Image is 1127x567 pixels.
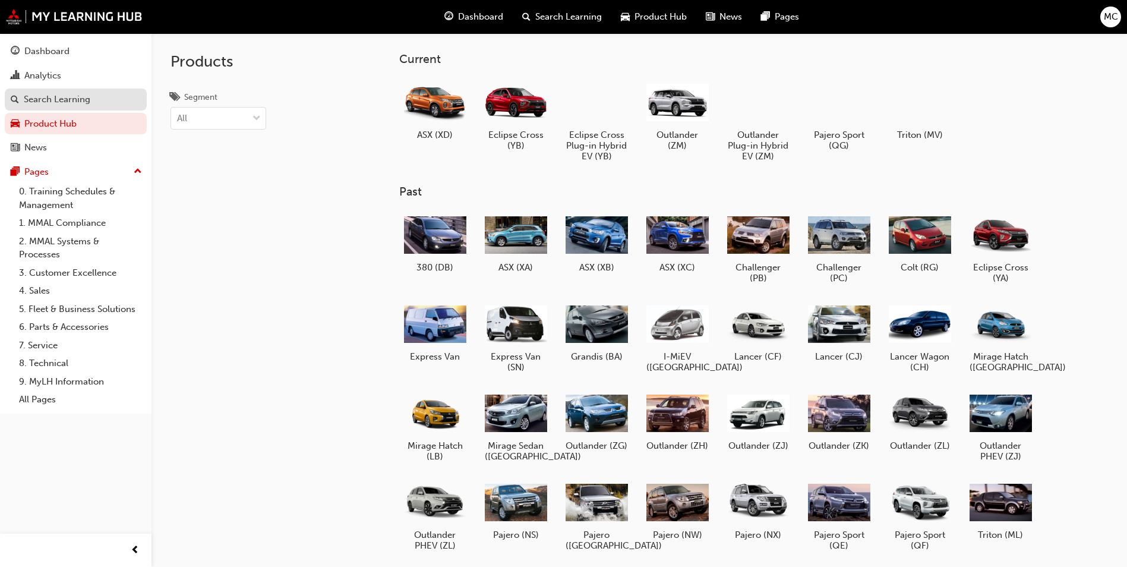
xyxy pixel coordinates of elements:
h5: Mirage Sedan ([GEOGRAPHIC_DATA]) [485,440,547,462]
a: 380 (DB) [399,209,471,278]
a: pages-iconPages [752,5,809,29]
div: Segment [184,92,217,103]
h5: ASX (XA) [485,262,547,273]
a: 9. MyLH Information [14,373,147,391]
h5: Express Van (SN) [485,351,547,373]
h3: Past [399,185,1074,199]
a: 0. Training Schedules & Management [14,182,147,214]
a: Pajero ([GEOGRAPHIC_DATA]) [561,476,632,556]
a: Pajero (NX) [722,476,794,545]
a: search-iconSearch Learning [513,5,611,29]
a: Mirage Sedan ([GEOGRAPHIC_DATA]) [480,387,551,467]
a: Lancer (CJ) [803,298,875,367]
h5: Pajero ([GEOGRAPHIC_DATA]) [566,530,628,551]
a: Product Hub [5,113,147,135]
span: pages-icon [761,10,770,24]
h5: ASX (XD) [404,130,466,140]
h5: Outlander (ZM) [646,130,709,151]
a: Dashboard [5,40,147,62]
a: I-MiEV ([GEOGRAPHIC_DATA]) [642,298,713,377]
a: Triton (MV) [884,75,955,144]
a: Triton (ML) [965,476,1036,545]
h5: Outlander (ZL) [889,440,951,451]
h5: 380 (DB) [404,262,466,273]
h5: Colt (RG) [889,262,951,273]
div: Pages [24,165,49,179]
h2: Products [171,52,266,71]
h5: Challenger (PB) [727,262,790,283]
a: Outlander Plug-in Hybrid EV (ZM) [722,75,794,166]
a: Mirage Hatch ([GEOGRAPHIC_DATA]) [965,298,1036,377]
a: ASX (XC) [642,209,713,278]
button: Pages [5,161,147,183]
span: search-icon [522,10,531,24]
img: mmal [6,9,143,24]
h5: Eclipse Cross (YB) [485,130,547,151]
h5: Challenger (PC) [808,262,870,283]
h5: Outlander Plug-in Hybrid EV (ZM) [727,130,790,162]
span: Product Hub [634,10,687,24]
h5: Outlander (ZK) [808,440,870,451]
h5: Pajero (NX) [727,530,790,540]
a: Outlander (ZG) [561,387,632,456]
span: prev-icon [131,543,140,558]
span: car-icon [11,119,20,130]
a: Challenger (PB) [722,209,794,288]
h5: Mirage Hatch (LB) [404,440,466,462]
a: Pajero (NS) [480,476,551,545]
a: Colt (RG) [884,209,955,278]
span: news-icon [706,10,715,24]
a: Lancer (CF) [722,298,794,367]
h5: Outlander (ZG) [566,440,628,451]
a: ASX (XB) [561,209,632,278]
span: Search Learning [535,10,602,24]
button: MC [1100,7,1121,27]
span: news-icon [11,143,20,153]
a: Outlander (ZL) [884,387,955,456]
a: Pajero (NW) [642,476,713,545]
a: Outlander PHEV (ZJ) [965,387,1036,467]
a: Outlander (ZK) [803,387,875,456]
a: Outlander (ZJ) [722,387,794,456]
a: 5. Fleet & Business Solutions [14,300,147,319]
h5: Grandis (BA) [566,351,628,362]
a: guage-iconDashboard [435,5,513,29]
h5: Lancer Wagon (CH) [889,351,951,373]
span: Pages [775,10,799,24]
span: guage-icon [11,46,20,57]
span: chart-icon [11,71,20,81]
a: 8. Technical [14,354,147,373]
span: MC [1104,10,1118,24]
div: Dashboard [24,45,70,58]
h5: Lancer (CJ) [808,351,870,362]
a: 1. MMAL Compliance [14,214,147,232]
a: Challenger (PC) [803,209,875,288]
h5: Pajero (NS) [485,530,547,540]
h5: Pajero Sport (QG) [808,130,870,151]
a: All Pages [14,390,147,409]
h5: Pajero Sport (QE) [808,530,870,551]
h5: Outlander (ZJ) [727,440,790,451]
h5: Mirage Hatch ([GEOGRAPHIC_DATA]) [970,351,1032,373]
h5: Triton (MV) [889,130,951,140]
h5: Eclipse Cross (YA) [970,262,1032,283]
h5: Lancer (CF) [727,351,790,362]
span: up-icon [134,164,142,179]
a: Pajero Sport (QF) [884,476,955,556]
a: 3. Customer Excellence [14,264,147,282]
span: News [719,10,742,24]
a: Pajero Sport (QE) [803,476,875,556]
div: Analytics [24,69,61,83]
a: news-iconNews [696,5,752,29]
a: Eclipse Cross (YA) [965,209,1036,288]
h5: ASX (XB) [566,262,628,273]
a: Analytics [5,65,147,87]
h5: Eclipse Cross Plug-in Hybrid EV (YB) [566,130,628,162]
a: Outlander (ZM) [642,75,713,155]
a: 7. Service [14,336,147,355]
a: 4. Sales [14,282,147,300]
span: search-icon [11,94,19,105]
h5: I-MiEV ([GEOGRAPHIC_DATA]) [646,351,709,373]
span: pages-icon [11,167,20,178]
a: Eclipse Cross Plug-in Hybrid EV (YB) [561,75,632,166]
